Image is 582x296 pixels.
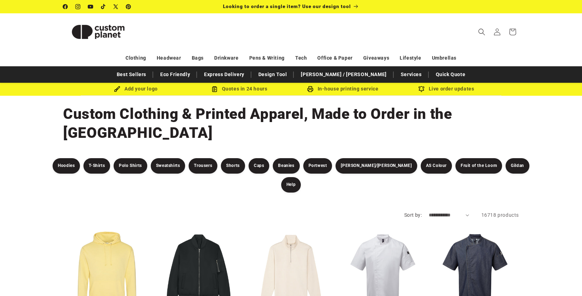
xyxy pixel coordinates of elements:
[400,52,421,64] a: Lifestyle
[221,158,245,174] a: Shorts
[126,52,146,64] a: Clothing
[63,105,519,142] h1: Custom Clothing & Printed Apparel, Made to Order in the [GEOGRAPHIC_DATA]
[83,158,110,174] a: T-Shirts
[506,158,529,174] a: Gildan
[307,86,313,92] img: In-house printing
[432,68,469,81] a: Quick Quote
[84,85,188,93] div: Add your logo
[249,158,269,174] a: Caps
[114,86,120,92] img: Brush Icon
[255,68,291,81] a: Design Tool
[151,158,185,174] a: Sweatshirts
[547,262,582,296] iframe: Chat Widget
[281,177,301,193] a: Help
[291,85,394,93] div: In-house printing service
[295,52,307,64] a: Tech
[303,158,332,174] a: Portwest
[455,158,502,174] a: Fruit of the Loom
[188,85,291,93] div: Quotes in 24 hours
[336,158,417,174] a: [PERSON_NAME]/[PERSON_NAME]
[273,158,299,174] a: Beanies
[201,68,248,81] a: Express Delivery
[432,52,456,64] a: Umbrellas
[397,68,425,81] a: Services
[214,52,238,64] a: Drinkware
[49,158,533,193] nav: Product filters
[297,68,390,81] a: [PERSON_NAME] / [PERSON_NAME]
[114,158,147,174] a: Polo Shirts
[474,24,489,40] summary: Search
[211,86,218,92] img: Order Updates Icon
[363,52,389,64] a: Giveaways
[63,16,133,48] img: Custom Planet
[61,13,136,50] a: Custom Planet
[481,212,519,218] span: 16718 products
[421,158,452,174] a: AS Colour
[157,52,181,64] a: Headwear
[317,52,352,64] a: Office & Paper
[113,68,150,81] a: Best Sellers
[418,86,425,92] img: Order updates
[189,158,217,174] a: Trousers
[404,212,422,218] label: Sort by:
[223,4,351,9] span: Looking to order a single item? Use our design tool
[394,85,498,93] div: Live order updates
[53,158,80,174] a: Hoodies
[192,52,204,64] a: Bags
[249,52,285,64] a: Pens & Writing
[157,68,194,81] a: Eco Friendly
